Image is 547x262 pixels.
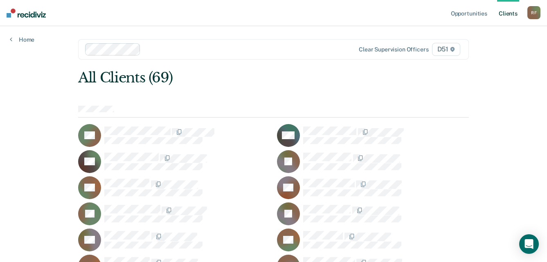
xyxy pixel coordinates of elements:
[7,9,46,18] img: Recidiviz
[432,43,460,56] span: D51
[527,6,540,19] div: R F
[359,46,428,53] div: Clear supervision officers
[527,6,540,19] button: RF
[78,69,391,86] div: All Clients (69)
[10,36,34,43] a: Home
[519,234,539,254] div: Open Intercom Messenger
